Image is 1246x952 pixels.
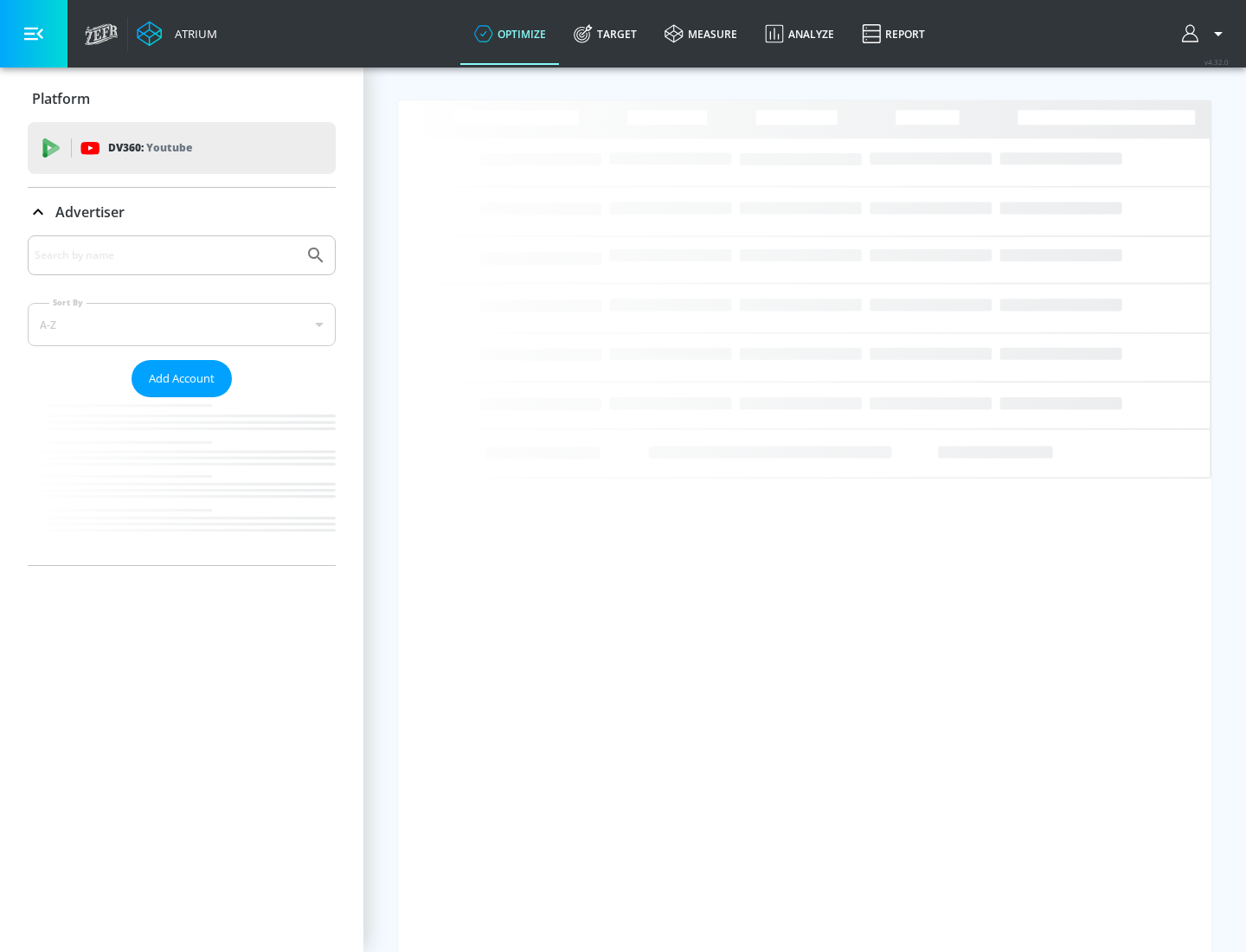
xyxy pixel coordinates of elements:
span: Add Account [149,369,215,389]
div: DV360: Youtube [28,122,336,174]
input: Search by name [35,244,297,267]
div: Platform [28,74,336,123]
a: Analyze [751,3,848,65]
a: Target [560,3,651,65]
a: Atrium [137,21,217,47]
button: Add Account [132,360,232,397]
p: Platform [32,89,90,108]
div: Atrium [168,26,217,42]
p: Advertiser [55,203,125,222]
label: Sort By [49,297,87,308]
p: DV360: [108,138,192,158]
a: optimize [460,3,560,65]
a: Report [848,3,939,65]
div: Advertiser [28,188,336,236]
div: Advertiser [28,235,336,565]
div: A-Z [28,303,336,346]
a: measure [651,3,751,65]
span: v 4.32.0 [1204,57,1229,67]
nav: list of Advertiser [28,397,336,565]
p: Youtube [146,138,192,157]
